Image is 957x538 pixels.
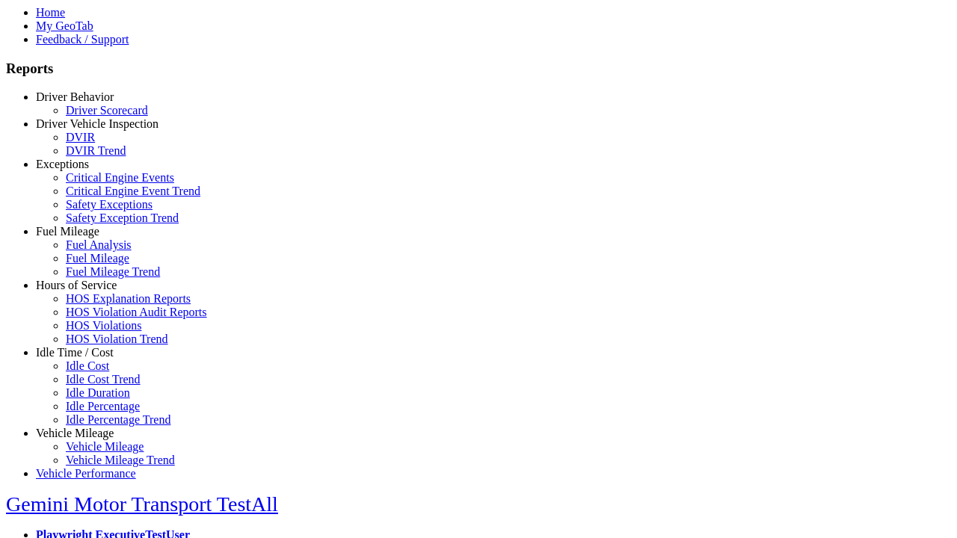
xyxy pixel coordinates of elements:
a: Vehicle Mileage [66,440,144,453]
h3: Reports [6,61,951,77]
a: Idle Percentage Trend [66,413,170,426]
a: Idle Cost Trend [66,373,141,386]
a: Feedback / Support [36,33,129,46]
a: Driver Behavior [36,90,114,103]
a: Fuel Mileage [36,225,99,238]
a: Vehicle Mileage Trend [66,454,175,466]
a: HOS Violation Audit Reports [66,306,207,318]
a: Idle Percentage [66,400,140,412]
a: Fuel Mileage Trend [66,265,160,278]
a: Fuel Mileage [66,252,129,265]
a: Exceptions [36,158,89,170]
a: My GeoTab [36,19,93,32]
a: Driver Scorecard [66,104,148,117]
a: Fuel Analysis [66,238,132,251]
a: Critical Engine Event Trend [66,185,200,197]
a: Home [36,6,65,19]
a: Vehicle Performance [36,467,136,480]
a: HOS Violations [66,319,141,332]
a: Vehicle Mileage [36,427,114,439]
a: Idle Duration [66,386,130,399]
a: Idle Time / Cost [36,346,114,359]
a: DVIR Trend [66,144,126,157]
a: Safety Exception Trend [66,211,179,224]
a: HOS Explanation Reports [66,292,191,305]
a: Hours of Service [36,279,117,291]
a: Gemini Motor Transport TestAll [6,492,278,516]
a: HOS Violation Trend [66,333,168,345]
a: Idle Cost [66,359,109,372]
a: DVIR [66,131,95,143]
a: Safety Exceptions [66,198,153,211]
a: Driver Vehicle Inspection [36,117,159,130]
a: Critical Engine Events [66,171,174,184]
